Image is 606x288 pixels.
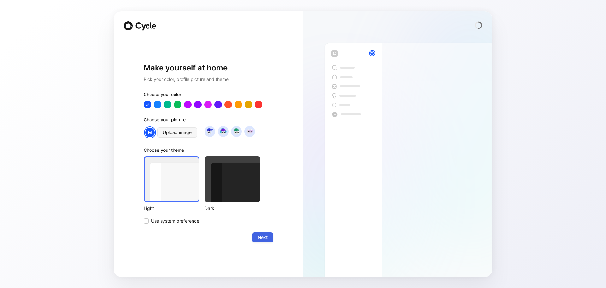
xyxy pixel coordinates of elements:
h2: Pick your color, profile picture and theme [144,76,273,83]
img: avatar [219,127,227,136]
button: Upload image [157,127,197,138]
span: Upload image [163,129,192,136]
span: Use system preference [151,217,199,225]
div: M [145,127,155,138]
img: workspace-default-logo-wX5zAyuM.png [331,50,338,57]
div: Dark [205,205,260,212]
span: Next [258,234,268,241]
button: Next [252,232,273,242]
div: Choose your theme [144,146,260,156]
img: avatar [232,127,241,136]
h1: Make yourself at home [144,63,273,73]
div: Choose your picture [144,116,273,126]
div: M [370,51,375,56]
img: avatar [245,127,254,136]
div: Light [144,205,199,212]
div: Choose your color [144,91,273,101]
img: avatar [205,127,214,136]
